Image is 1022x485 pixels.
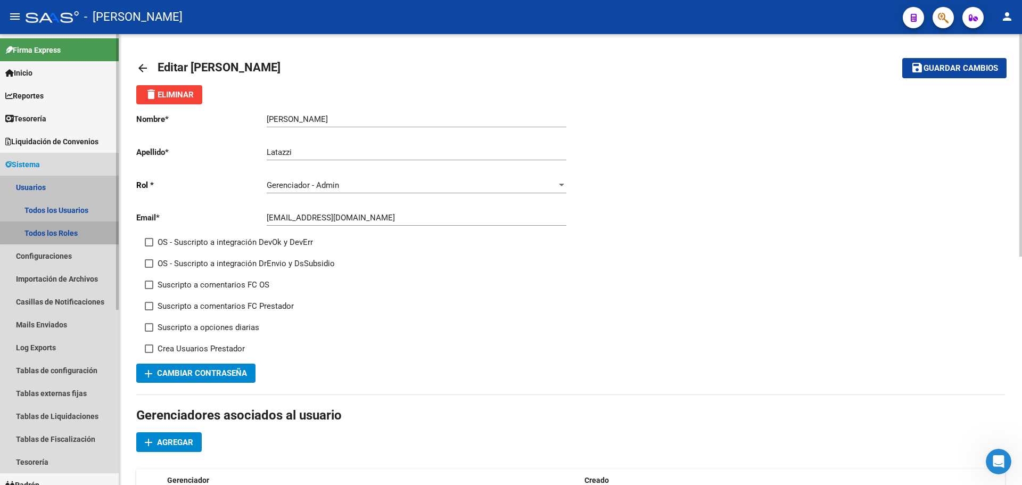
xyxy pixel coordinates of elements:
span: Creado [584,476,609,484]
span: Suscripto a comentarios FC Prestador [158,300,294,313]
mat-icon: arrow_back [136,62,149,75]
p: Rol * [136,179,267,191]
button: Eliminar [136,85,202,104]
p: Email [136,212,267,224]
span: Crea Usuarios Prestador [158,342,245,355]
span: Guardar cambios [924,64,998,73]
p: Nombre [136,113,267,125]
span: Suscripto a opciones diarias [158,321,259,334]
span: OS - Suscripto a integración DevOk y DevErr [158,236,313,249]
span: - [PERSON_NAME] [84,5,183,29]
mat-icon: add [142,436,155,449]
span: Cambiar Contraseña [145,368,247,378]
span: OS - Suscripto a integración DrEnvio y DsSubsidio [158,257,335,270]
span: Agregar [157,438,193,447]
button: Agregar [136,432,202,452]
span: Editar [PERSON_NAME] [158,61,281,74]
p: Apellido [136,146,267,158]
iframe: Intercom live chat [986,449,1011,474]
span: Sistema [5,159,40,170]
mat-icon: add [142,367,155,380]
span: Eliminar [145,90,194,100]
span: Tesorería [5,113,46,125]
span: Inicio [5,67,32,79]
span: Liquidación de Convenios [5,136,98,147]
span: Gerenciador [167,476,209,484]
h1: Gerenciadores asociados al usuario [136,407,1005,424]
span: Firma Express [5,44,61,56]
span: Suscripto a comentarios FC OS [158,278,269,291]
button: Guardar cambios [902,58,1007,78]
span: Reportes [5,90,44,102]
mat-icon: menu [9,10,21,23]
mat-icon: person [1001,10,1013,23]
mat-icon: save [911,61,924,74]
span: Gerenciador - Admin [267,180,339,190]
mat-icon: delete [145,88,158,101]
button: Cambiar Contraseña [136,364,256,383]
